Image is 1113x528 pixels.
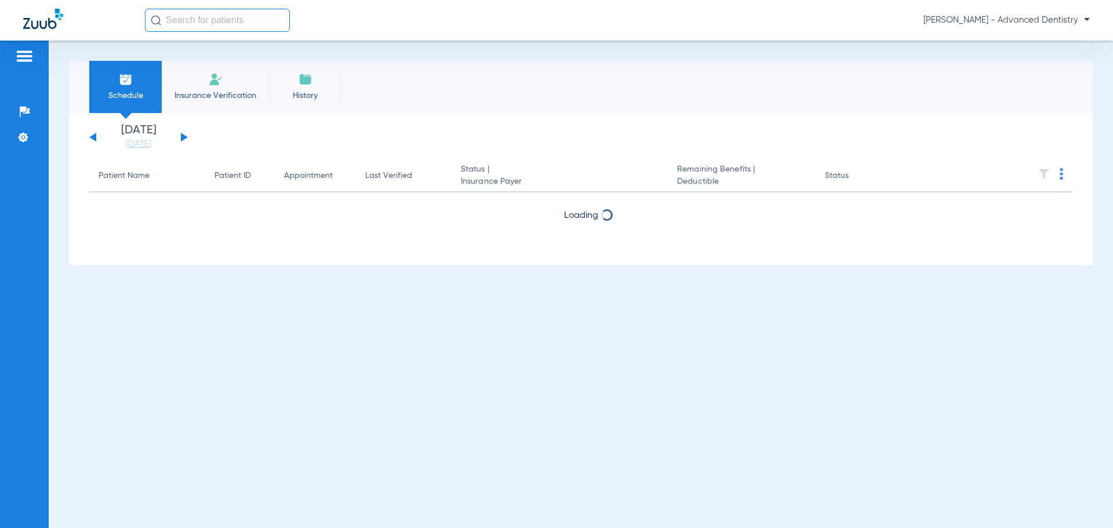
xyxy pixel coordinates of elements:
[119,72,133,86] img: Schedule
[151,15,161,26] img: Search Icon
[104,139,173,150] a: [DATE]
[923,14,1090,26] span: [PERSON_NAME] - Advanced Dentistry
[23,9,63,29] img: Zuub Logo
[284,170,333,182] div: Appointment
[214,170,265,182] div: Patient ID
[564,211,598,220] span: Loading
[15,49,34,63] img: hamburger-icon
[1060,168,1063,180] img: group-dot-blue.svg
[365,170,412,182] div: Last Verified
[98,90,153,101] span: Schedule
[299,72,312,86] img: History
[214,170,251,182] div: Patient ID
[452,160,668,192] th: Status |
[461,176,659,188] span: Insurance Payer
[278,90,333,101] span: History
[284,170,347,182] div: Appointment
[365,170,442,182] div: Last Verified
[209,72,223,86] img: Manual Insurance Verification
[668,160,815,192] th: Remaining Benefits |
[99,170,196,182] div: Patient Name
[1038,168,1050,180] img: filter.svg
[145,9,290,32] input: Search for patients
[104,125,173,150] li: [DATE]
[816,160,894,192] th: Status
[170,90,260,101] span: Insurance Verification
[99,170,150,182] div: Patient Name
[677,176,806,188] span: Deductible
